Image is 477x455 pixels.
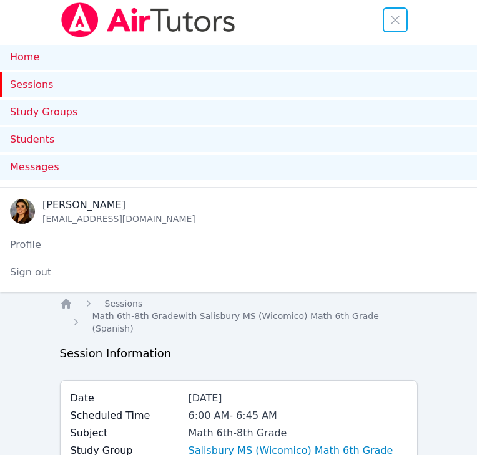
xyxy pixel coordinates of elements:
h3: Session Information [60,345,418,362]
span: Sessions [105,299,143,309]
div: [EMAIL_ADDRESS][DOMAIN_NAME] [42,213,195,225]
a: Sessions [105,297,143,310]
img: Air Tutors [60,2,237,37]
nav: Breadcrumb [60,297,418,335]
div: [DATE] [189,391,407,406]
div: 6:00 AM - 6:45 AM [189,408,407,423]
div: [PERSON_NAME] [42,198,195,213]
label: Date [71,391,181,406]
label: Subject [71,426,181,441]
span: Math 6th-8th Grade with Salisbury MS (Wicomico) Math 6th Grade (Spanish) [92,311,379,333]
div: Math 6th-8th Grade [189,426,407,441]
a: Math 6th-8th Gradewith Salisbury MS (Wicomico) Math 6th Grade (Spanish) [92,310,418,335]
label: Scheduled Time [71,408,181,423]
span: Messages [10,160,59,175]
